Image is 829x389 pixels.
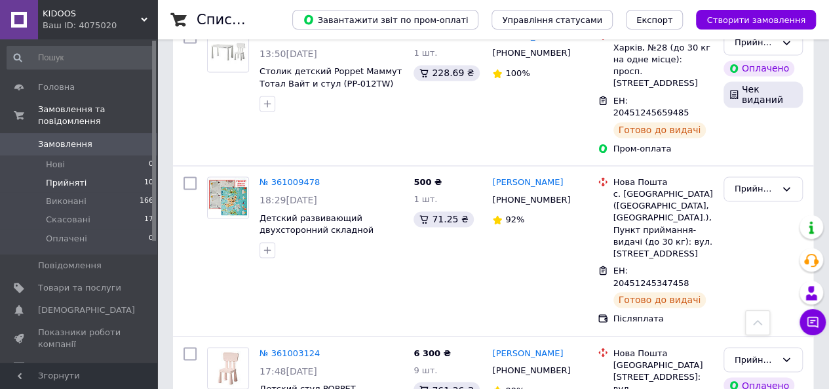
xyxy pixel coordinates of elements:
span: Завантажити звіт по пром-оплаті [303,14,468,26]
span: Створити замовлення [706,15,805,25]
div: Прийнято [735,36,776,50]
span: Прийняті [46,177,87,189]
span: 18:29[DATE] [260,195,317,205]
a: Фото товару [207,347,249,389]
div: Пром-оплата [613,143,713,155]
div: Оплачено [723,60,794,76]
span: 10 [144,177,153,189]
div: Ваш ID: 4075020 [43,20,157,31]
a: [PERSON_NAME] [492,176,563,189]
span: Показники роботи компанії [38,327,121,350]
a: № 361009478 [260,177,320,187]
a: № 361291667 [260,31,320,41]
span: Оплачені [46,233,87,245]
input: Пошук [7,46,155,70]
div: Готово до видачі [613,292,706,308]
a: Фото товару [207,30,249,72]
span: 1 шт. [414,48,437,58]
a: Детский развивающий двухсторонний складной термоковрик POPPET Карта мира и Горная дорога, 200х180... [260,213,383,272]
div: Чек виданий [723,81,803,108]
span: Експорт [636,15,673,25]
a: Створити замовлення [683,14,816,24]
span: Управління статусами [502,15,602,25]
span: 0 [149,233,153,245]
span: 9 шт. [414,365,437,375]
div: Прийнято [735,182,776,196]
span: Замовлення [38,138,92,150]
span: ЕН: 20451245347458 [613,266,689,288]
button: Створити замовлення [696,10,816,30]
button: Завантажити звіт по пром-оплаті [292,10,478,30]
span: Головна [38,81,75,93]
span: Виконані [46,195,87,207]
span: 0 [149,159,153,171]
span: 100% [505,68,530,78]
img: Фото товару [208,177,248,218]
span: ЕН: 20451245659485 [613,96,689,118]
span: 1 шт. [414,194,437,204]
div: Готово до видачі [613,122,706,138]
a: Столик детский Poppet Маммут Тотал Вайт и стул (PP-012TW) [260,66,402,89]
span: Товари та послуги [38,282,121,294]
div: 228.69 ₴ [414,65,479,81]
span: 17 [144,214,153,226]
button: Експорт [626,10,684,30]
img: Фото товару [208,348,248,388]
span: 92% [505,215,524,224]
span: 17:48[DATE] [260,365,317,376]
button: Управління статусами [492,10,613,30]
div: Нова Пошта [613,176,713,188]
span: Нові [46,159,65,171]
span: 166 [140,195,153,207]
div: Післяплата [613,313,713,325]
img: Фото товару [208,31,248,72]
span: Скасовані [46,214,90,226]
span: KIDOOS [43,8,141,20]
span: 13:50[DATE] [260,49,317,59]
span: 2 200 ₴ [414,31,450,41]
div: [PHONE_NUMBER] [490,45,573,62]
div: Прийнято [735,353,776,367]
div: 71.25 ₴ [414,211,473,227]
a: № 361003124 [260,348,320,358]
span: [DEMOGRAPHIC_DATA] [38,304,135,316]
span: 500 ₴ [414,177,442,187]
span: Відгуки [38,361,72,373]
span: Замовлення та повідомлення [38,104,157,127]
div: с. [GEOGRAPHIC_DATA] ([GEOGRAPHIC_DATA], [GEOGRAPHIC_DATA].), Пункт приймання-видачі (до 30 кг): ... [613,188,713,260]
div: [PHONE_NUMBER] [490,361,573,379]
button: Чат з покупцем [800,309,826,335]
a: [PERSON_NAME] [492,347,563,359]
span: Повідомлення [38,260,102,272]
div: Харків, №28 (до 30 кг на одне місце): просп. [STREET_ADDRESS] [613,42,713,90]
span: 6 300 ₴ [414,348,450,358]
h1: Список замовлень [197,12,330,28]
div: Нова Пошта [613,347,713,359]
a: Фото товару [207,176,249,218]
div: [PHONE_NUMBER] [490,192,573,209]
